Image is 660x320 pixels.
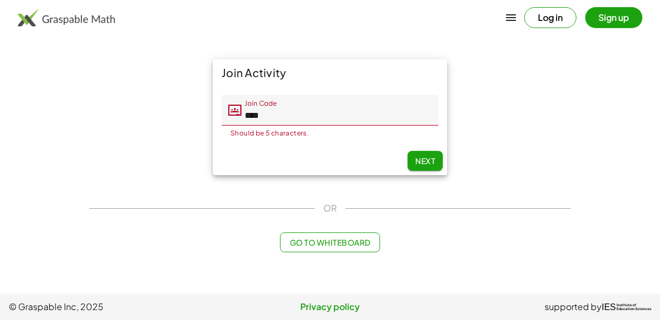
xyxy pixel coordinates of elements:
div: Should be 5 characters. [230,130,430,137]
span: OR [323,202,337,215]
span: Institute of Education Sciences [617,303,651,311]
a: IESInstitute ofEducation Sciences [602,300,651,313]
button: Go to Whiteboard [280,232,380,252]
span: IES [602,302,616,312]
span: Go to Whiteboard [289,237,370,247]
button: Sign up [585,7,642,28]
span: supported by [544,300,602,313]
div: Join Activity [213,59,447,86]
a: Privacy policy [223,300,437,313]
span: Next [415,156,435,166]
button: Next [408,151,443,171]
button: Log in [524,7,576,28]
span: © Graspable Inc, 2025 [9,300,223,313]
